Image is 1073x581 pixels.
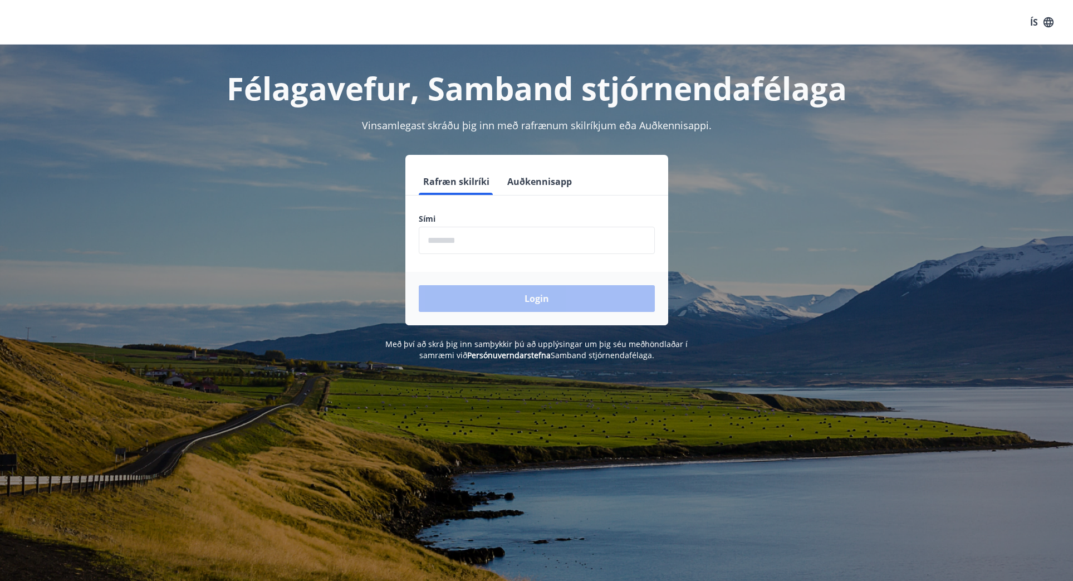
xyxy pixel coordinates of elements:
[419,168,494,195] button: Rafræn skilríki
[419,213,655,224] label: Sími
[362,119,712,132] span: Vinsamlegast skráðu þig inn með rafrænum skilríkjum eða Auðkennisappi.
[385,339,688,360] span: Með því að skrá þig inn samþykkir þú að upplýsingar um þig séu meðhöndlaðar í samræmi við Samband...
[149,67,924,109] h1: Félagavefur, Samband stjórnendafélaga
[467,350,551,360] a: Persónuverndarstefna
[1024,12,1060,32] button: ÍS
[503,168,576,195] button: Auðkennisapp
